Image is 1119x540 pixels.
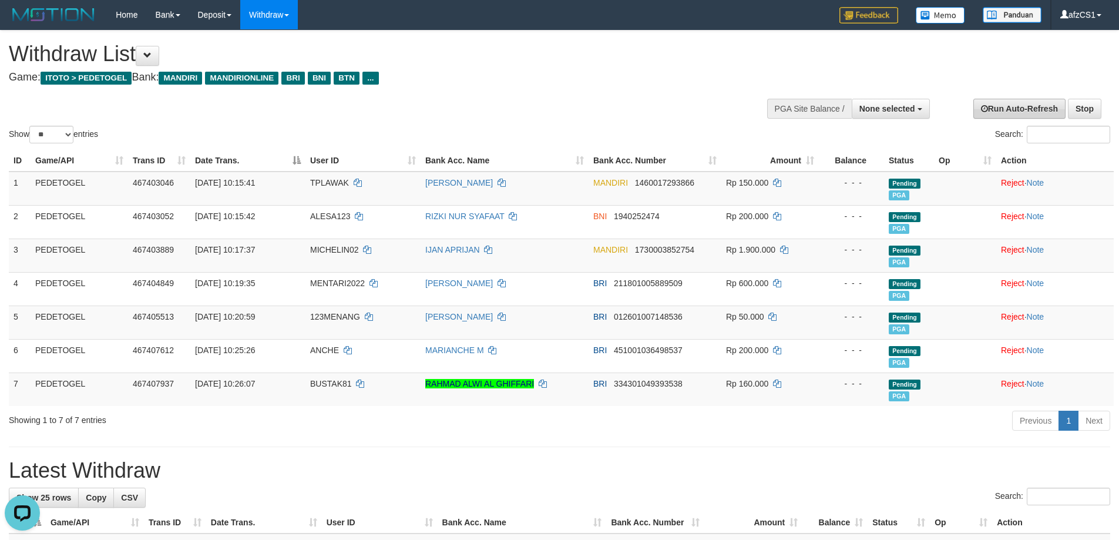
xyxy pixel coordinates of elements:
th: Balance: activate to sort column ascending [802,512,868,534]
th: Action [992,512,1110,534]
span: PGA [889,324,909,334]
th: Balance [819,150,884,172]
span: CSV [121,493,138,502]
span: BNI [593,212,607,221]
span: Copy 1460017293866 to clipboard [635,178,694,187]
span: Pending [889,346,920,356]
button: Open LiveChat chat widget [5,5,40,40]
span: [DATE] 10:20:59 [195,312,255,321]
span: BRI [281,72,304,85]
td: · [996,306,1114,339]
span: TPLAWAK [310,178,349,187]
span: BRI [593,379,607,388]
a: Reject [1001,212,1024,221]
span: PGA [889,190,909,200]
th: Bank Acc. Number: activate to sort column ascending [606,512,704,534]
span: Copy 012601007148536 to clipboard [614,312,683,321]
a: CSV [113,488,146,508]
th: User ID: activate to sort column ascending [305,150,421,172]
a: Reject [1001,279,1024,288]
td: PEDETOGEL [31,239,128,272]
span: 467405513 [133,312,174,321]
td: · [996,272,1114,306]
a: Note [1027,312,1044,321]
span: Copy 451001036498537 to clipboard [614,346,683,355]
span: MANDIRI [159,72,202,85]
label: Search: [995,126,1110,143]
a: IJAN APRIJAN [425,245,480,254]
td: 5 [9,306,31,339]
div: PGA Site Balance / [767,99,852,119]
th: Status: activate to sort column ascending [868,512,930,534]
span: ANCHE [310,346,339,355]
th: Date Trans.: activate to sort column ascending [206,512,322,534]
a: Reject [1001,346,1024,355]
select: Showentries [29,126,73,143]
span: BUSTAK81 [310,379,352,388]
span: PGA [889,257,909,267]
td: 6 [9,339,31,373]
span: ALESA123 [310,212,351,221]
span: Rp 600.000 [726,279,768,288]
a: Note [1027,379,1044,388]
span: PGA [889,291,909,301]
img: MOTION_logo.png [9,6,98,24]
span: 123MENANG [310,312,360,321]
span: 467403052 [133,212,174,221]
th: Trans ID: activate to sort column ascending [144,512,206,534]
a: Previous [1012,411,1059,431]
span: MANDIRI [593,178,628,187]
td: 1 [9,172,31,206]
span: Rp 1.900.000 [726,245,775,254]
a: Stop [1068,99,1101,119]
h1: Latest Withdraw [9,459,1110,482]
span: 467407937 [133,379,174,388]
a: [PERSON_NAME] [425,178,493,187]
span: [DATE] 10:26:07 [195,379,255,388]
td: · [996,239,1114,272]
a: Show 25 rows [9,488,79,508]
span: Rp 50.000 [726,312,764,321]
div: - - - [824,378,879,390]
a: 1 [1058,411,1078,431]
td: · [996,205,1114,239]
td: PEDETOGEL [31,339,128,373]
a: Reject [1001,312,1024,321]
div: Showing 1 to 7 of 7 entries [9,410,458,426]
span: PGA [889,358,909,368]
span: Rp 160.000 [726,379,768,388]
span: Copy [86,493,106,502]
span: MENTARI2022 [310,279,365,288]
div: - - - [824,244,879,256]
span: MANDIRI [593,245,628,254]
th: Trans ID: activate to sort column ascending [128,150,190,172]
a: Reject [1001,245,1024,254]
span: 467403046 [133,178,174,187]
span: [DATE] 10:17:37 [195,245,255,254]
a: Reject [1001,379,1024,388]
th: Bank Acc. Name: activate to sort column ascending [438,512,607,534]
a: Next [1078,411,1110,431]
a: Note [1027,178,1044,187]
span: PGA [889,224,909,234]
th: Status [884,150,934,172]
a: Reject [1001,178,1024,187]
h1: Withdraw List [9,42,734,66]
span: MANDIRIONLINE [205,72,278,85]
td: · [996,339,1114,373]
th: User ID: activate to sort column ascending [322,512,438,534]
span: None selected [859,104,915,113]
td: PEDETOGEL [31,172,128,206]
td: 7 [9,373,31,406]
span: 467403889 [133,245,174,254]
td: 2 [9,205,31,239]
span: Pending [889,179,920,189]
td: PEDETOGEL [31,306,128,339]
td: · [996,172,1114,206]
td: PEDETOGEL [31,373,128,406]
span: Copy 1940252474 to clipboard [614,212,660,221]
span: BRI [593,346,607,355]
td: · [996,373,1114,406]
th: Op: activate to sort column ascending [934,150,996,172]
td: 4 [9,272,31,306]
